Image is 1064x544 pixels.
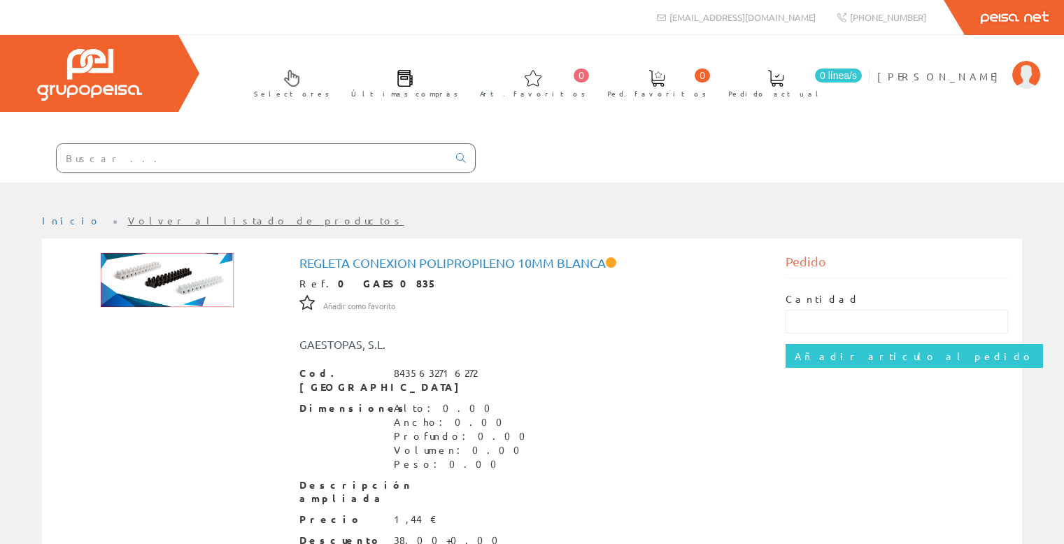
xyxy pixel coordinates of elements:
span: Descripción ampliada [299,478,383,506]
span: [EMAIL_ADDRESS][DOMAIN_NAME] [669,11,816,23]
span: 0 línea/s [815,69,862,83]
img: Grupo Peisa [37,49,142,101]
span: 0 [695,69,710,83]
strong: 0 GAES0835 [338,277,438,289]
a: Selectores [240,58,336,106]
span: 0 [574,69,589,83]
a: [PERSON_NAME] [877,58,1040,71]
div: Alto: 0.00 [394,401,534,415]
span: Pedido actual [728,87,823,101]
a: Volver al listado de productos [128,214,404,227]
span: Añadir como favorito [323,301,395,312]
span: Precio [299,513,383,527]
span: Cod. [GEOGRAPHIC_DATA] [299,366,383,394]
a: Añadir como favorito [323,299,395,311]
a: Últimas compras [337,58,465,106]
div: Ref. [299,277,765,291]
div: GAESTOPAS, S.L. [289,336,573,352]
div: 1,44 € [394,513,437,527]
input: Añadir artículo al pedido [786,344,1043,368]
span: [PHONE_NUMBER] [850,11,926,23]
span: [PERSON_NAME] [877,69,1005,83]
label: Cantidad [786,292,860,306]
div: Volumen: 0.00 [394,443,534,457]
div: Ancho: 0.00 [394,415,534,429]
span: Dimensiones [299,401,383,415]
div: Profundo: 0.00 [394,429,534,443]
span: Art. favoritos [480,87,586,101]
div: Peso: 0.00 [394,457,534,471]
a: Inicio [42,214,101,227]
a: 0 línea/s Pedido actual [714,58,865,106]
h1: Regleta conexion polipropileno 10mm Blanca [299,256,765,270]
span: Ped. favoritos [607,87,707,101]
img: Foto artículo Regleta conexion polipropileno 10mm Blanca (192x78.793969849246) [100,252,234,308]
input: Buscar ... [57,144,448,172]
div: 8435632716272 [394,366,477,380]
span: Últimas compras [351,87,458,101]
span: Selectores [254,87,329,101]
div: Pedido [786,252,1008,278]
